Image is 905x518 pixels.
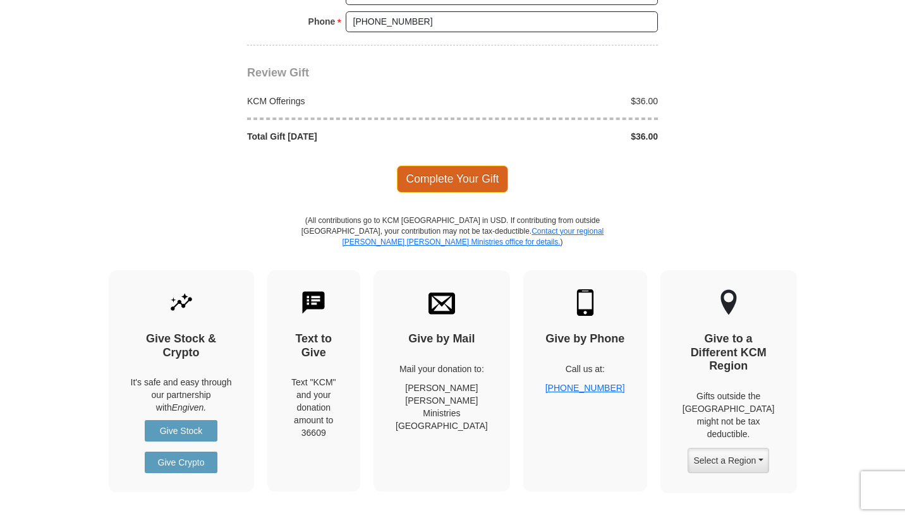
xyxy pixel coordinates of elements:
a: Give Crypto [145,452,217,473]
h4: Give to a Different KCM Region [683,332,775,373]
img: other-region [720,289,738,316]
h4: Text to Give [289,332,339,359]
strong: Phone [308,13,336,30]
h4: Give Stock & Crypto [131,332,232,359]
div: Total Gift [DATE] [241,130,453,143]
p: Call us at: [545,363,625,375]
div: $36.00 [452,130,665,143]
span: Review Gift [247,66,309,79]
a: Contact your regional [PERSON_NAME] [PERSON_NAME] Ministries office for details. [342,227,604,246]
img: text-to-give.svg [300,289,327,316]
span: Complete Your Gift [397,166,509,192]
a: Give Stock [145,420,217,442]
div: KCM Offerings [241,95,453,107]
i: Engiven. [172,402,206,413]
p: It's safe and easy through our partnership with [131,376,232,414]
h4: Give by Mail [396,332,488,346]
p: [PERSON_NAME] [PERSON_NAME] Ministries [GEOGRAPHIC_DATA] [396,382,488,432]
img: give-by-stock.svg [168,289,195,316]
img: envelope.svg [428,289,455,316]
p: (All contributions go to KCM [GEOGRAPHIC_DATA] in USD. If contributing from outside [GEOGRAPHIC_D... [301,215,604,270]
h4: Give by Phone [545,332,625,346]
p: Mail your donation to: [396,363,488,375]
p: Gifts outside the [GEOGRAPHIC_DATA] might not be tax deductible. [683,390,775,440]
img: mobile.svg [572,289,598,316]
button: Select a Region [688,448,768,473]
div: Text "KCM" and your donation amount to 36609 [289,376,339,439]
div: $36.00 [452,95,665,107]
a: [PHONE_NUMBER] [545,383,625,393]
